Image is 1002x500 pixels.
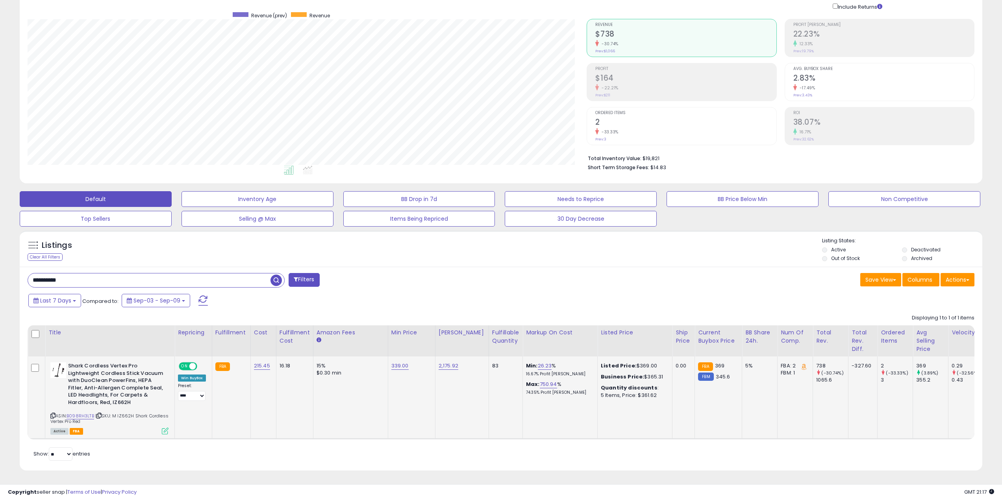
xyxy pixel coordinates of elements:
a: 750.94 [540,380,557,388]
small: FBM [698,373,713,381]
div: Preset: [178,383,206,401]
button: Sep-03 - Sep-09 [122,294,190,307]
div: Ship Price [676,328,691,345]
div: -327.60 [852,362,871,369]
div: Displaying 1 to 1 of 1 items [912,314,974,322]
span: 369 [715,362,724,369]
div: [PERSON_NAME] [439,328,485,337]
div: FBM: 1 [781,369,807,376]
p: 74.35% Profit [PERSON_NAME] [526,390,591,395]
label: Deactivated [911,246,941,253]
small: Prev: 32.62% [793,137,814,142]
span: | SKU: M IZ662H Shark Cordless Vertex Pro Red [50,413,169,424]
span: Columns [908,276,932,284]
div: 16.18 [280,362,307,369]
b: Max: [526,380,540,388]
div: 3 [881,376,913,384]
div: Markup on Cost [526,328,594,337]
h2: 22.23% [793,30,974,40]
button: Inventory Age [182,191,333,207]
div: Fulfillable Quantity [492,328,519,345]
div: Num of Comp. [781,328,809,345]
h2: $738 [595,30,776,40]
small: 16.71% [797,129,811,135]
div: BB Share 24h. [745,328,774,345]
small: 12.33% [797,41,813,47]
span: Ordered Items [595,111,776,115]
span: OFF [196,363,209,370]
h2: $164 [595,74,776,84]
div: : [601,384,666,391]
small: Prev: $211 [595,93,610,98]
a: Privacy Policy [102,488,137,496]
div: 83 [492,362,517,369]
small: Amazon Fees. [317,337,321,344]
div: 15% [317,362,382,369]
small: (-33.33%) [886,370,908,376]
b: Short Term Storage Fees: [588,164,649,171]
div: Clear All Filters [28,253,63,261]
li: $19,821 [588,153,969,162]
b: Min: [526,362,538,369]
button: Default [20,191,172,207]
button: Last 7 Days [28,294,81,307]
button: BB Drop in 7d [343,191,495,207]
label: Archived [911,255,932,262]
small: Prev: 3 [595,137,606,142]
span: 345.6 [716,373,730,380]
label: Active [831,246,846,253]
small: (3.89%) [921,370,938,376]
span: Profit [PERSON_NAME] [793,23,974,27]
span: Profit [595,67,776,71]
button: BB Price Below Min [667,191,819,207]
button: Save View [860,273,901,286]
div: 0.00 [676,362,689,369]
b: Shark Cordless Vertex Pro Lightweight Cordless Stick Vacuum with DuoClean PowerFins, HEPA Fitler,... [68,362,164,408]
a: 339.00 [391,362,409,370]
div: 5 Items, Price: $361.62 [601,392,666,399]
div: Win BuyBox [178,375,206,382]
div: ASIN: [50,362,169,434]
small: (-30.74%) [821,370,843,376]
div: Velocity [952,328,980,337]
h2: 38.07% [793,118,974,128]
div: $0.30 min [317,369,382,376]
span: $14.83 [650,164,666,171]
div: Fulfillment [215,328,247,337]
small: FBA [215,362,230,371]
span: Revenue (prev) [251,12,287,19]
img: 31riGie8NwL._SL40_.jpg [50,362,66,378]
small: -17.49% [797,85,815,91]
b: Total Inventory Value: [588,155,641,162]
div: 5% [745,362,771,369]
button: Selling @ Max [182,211,333,227]
a: B098RH3LTB [67,413,94,419]
span: Revenue [595,23,776,27]
div: Min Price [391,328,432,337]
div: Total Rev. Diff. [852,328,874,353]
h2: 2 [595,118,776,128]
button: Non Competitive [828,191,980,207]
div: 2 [881,362,913,369]
div: Title [48,328,171,337]
div: % [526,362,591,377]
th: The percentage added to the cost of goods (COGS) that forms the calculator for Min & Max prices. [523,325,598,356]
div: 0.29 [952,362,983,369]
p: Listing States: [822,237,982,245]
div: 1065.6 [816,376,848,384]
div: Total Rev. [816,328,845,345]
small: Prev: 3.43% [793,93,812,98]
div: Amazon Fees [317,328,385,337]
b: Business Price: [601,373,644,380]
div: 0.43 [952,376,983,384]
span: Avg. Buybox Share [793,67,974,71]
a: 215.45 [254,362,270,370]
div: 738 [816,362,848,369]
div: Ordered Items [881,328,909,345]
div: Fulfillment Cost [280,328,310,345]
button: Needs to Reprice [505,191,657,207]
small: (-32.56%) [957,370,979,376]
div: 355.2 [916,376,948,384]
div: Listed Price [601,328,669,337]
a: 2,175.92 [439,362,458,370]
